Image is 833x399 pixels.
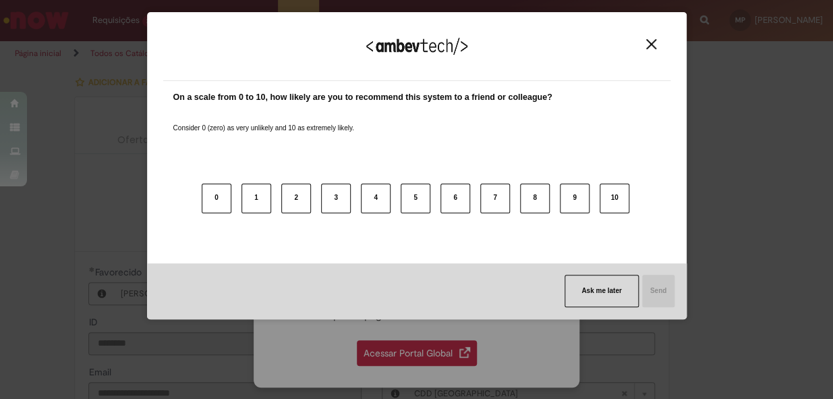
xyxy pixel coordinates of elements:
[565,275,638,307] button: Ask me later
[321,184,351,213] button: 3
[401,184,430,213] button: 5
[642,38,660,50] button: Close
[480,184,510,213] button: 7
[281,184,311,213] button: 2
[440,184,470,213] button: 6
[173,107,354,133] label: Consider 0 (zero) as very unlikely and 10 as extremely likely.
[646,39,656,49] img: Close
[520,184,550,213] button: 8
[241,184,271,213] button: 1
[361,184,391,213] button: 4
[600,184,629,213] button: 10
[202,184,231,213] button: 0
[173,91,552,104] label: On a scale from 0 to 10, how likely are you to recommend this system to a friend or colleague?
[366,38,467,55] img: Logo Ambevtech
[560,184,590,213] button: 9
